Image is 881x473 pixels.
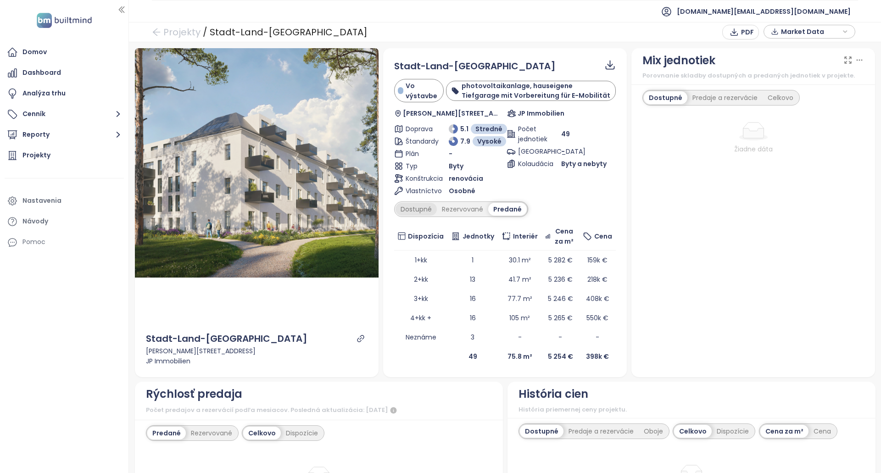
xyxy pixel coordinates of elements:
div: Predaje a rezervácie [563,425,639,438]
b: 5 254 € [548,352,573,361]
span: JP Immobilien [518,108,564,118]
div: Pomoc [5,233,124,251]
span: Konštrukcia [406,173,433,184]
span: - [558,333,562,342]
span: Stadt-Land-[GEOGRAPHIC_DATA] [394,60,556,72]
td: 16 [447,289,498,308]
button: Cenník [5,105,124,123]
span: Doprava [406,124,433,134]
div: Predané [147,427,186,440]
div: JP Immobilien [146,356,368,366]
div: Rezervované [186,427,237,440]
div: Domov [22,46,47,58]
span: Vlastníctvo [406,186,433,196]
div: Počet predajov a rezervácií podľa mesiacov. Posledná aktualizácia: [DATE] [146,405,492,416]
span: Dispozícia [408,231,444,241]
span: Plán [406,149,433,159]
div: Cena [809,425,836,438]
div: button [769,25,850,39]
td: - [498,328,541,347]
div: Cena za m² [760,425,809,438]
div: Dashboard [22,67,61,78]
a: Domov [5,43,124,61]
div: Dostupné [396,203,437,216]
div: Celkovo [674,425,712,438]
td: 1+kk [394,250,448,270]
div: Dostupné [520,425,563,438]
div: Dispozície [712,425,754,438]
span: Kolaudácia [518,159,545,169]
span: Typ [406,161,433,171]
a: Projekty [5,146,124,165]
span: 7.9 [460,136,470,146]
span: Market Data [781,25,840,39]
td: 2+kk [394,270,448,289]
div: Stadt-Land-[GEOGRAPHIC_DATA] [146,332,307,346]
a: link [357,334,365,343]
div: Oboje [639,425,668,438]
span: Cena za m² [553,226,575,246]
td: 77.7 m² [498,289,541,308]
div: Dostupné [644,91,687,104]
span: arrow-left [152,28,161,37]
div: Mix jednotiek [642,52,715,69]
span: 5 265 € [548,313,573,323]
span: 159k € [587,256,608,265]
span: Jednotky [463,231,494,241]
span: - [449,149,452,159]
div: Návody [22,216,48,227]
a: Návody [5,212,124,231]
span: 5 236 € [548,275,573,284]
span: 408k € [586,294,609,303]
td: 16 [447,308,498,328]
button: PDF [722,25,759,39]
td: 3+kk [394,289,448,308]
span: 5.1 [460,124,468,134]
img: logo [34,11,95,30]
td: 4+kk + [394,308,448,328]
b: 398k € [586,352,609,361]
div: Dispozície [281,427,323,440]
span: - [596,333,599,342]
td: 30.1 m² [498,250,541,270]
a: Nastavenia [5,192,124,210]
span: Interiér [513,231,538,241]
a: arrow-left Projekty [152,24,201,40]
span: Osobné [449,186,475,196]
span: 218k € [587,275,608,284]
td: 3 [447,328,498,347]
span: renovácia [449,173,483,184]
div: Rezervované [437,203,488,216]
div: Žiadne dáta [642,144,864,154]
div: Celkovo [763,91,798,104]
span: [GEOGRAPHIC_DATA] [518,146,545,156]
b: 75.8 m² [507,352,532,361]
span: Stredné [475,124,502,134]
div: Stadt-Land-[GEOGRAPHIC_DATA] [210,24,368,40]
span: [PERSON_NAME][STREET_ADDRESS] [403,108,502,118]
span: Štandardy [406,136,433,146]
button: Reporty [5,126,124,144]
span: Vo výstavbe [406,81,439,101]
div: / [203,24,207,40]
span: Byty a nebyty [561,159,607,169]
td: Neznáme [394,328,448,347]
div: História priemernej ceny projektu. [519,405,864,414]
div: Rýchlosť predaja [146,385,242,403]
td: 13 [447,270,498,289]
div: Nastavenia [22,195,61,206]
span: Byty [449,161,463,171]
div: Pomoc [22,236,45,248]
span: [DOMAIN_NAME][EMAIL_ADDRESS][DOMAIN_NAME] [677,0,851,22]
div: Projekty [22,150,50,161]
span: 550k € [586,313,608,323]
b: photovoltaikanlage, hauseigene Tiefgarage mit Vorbereitung für E-Mobilität [462,81,610,100]
span: Cena [594,231,612,241]
div: Predané [488,203,527,216]
span: Vysoké [477,136,502,146]
span: Počet jednotiek [518,124,545,144]
div: Predaje a rezervácie [687,91,763,104]
td: 1 [447,250,498,270]
span: 5 282 € [548,256,573,265]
